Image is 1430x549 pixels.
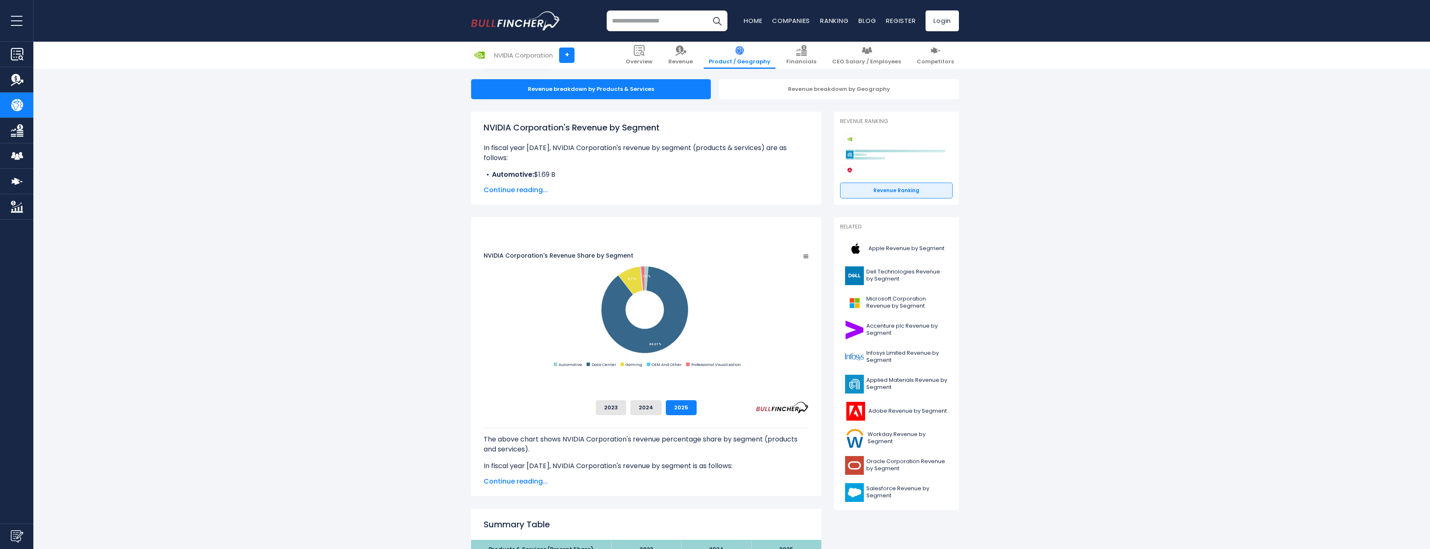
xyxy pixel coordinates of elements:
[845,239,866,258] img: AAPL logo
[484,185,809,195] span: Continue reading...
[643,274,651,278] tspan: 1.3 %
[484,143,809,163] p: In fiscal year [DATE], NVIDIA Corporation's revenue by segment (products & services) are as follows:
[840,454,953,477] a: Oracle Corporation Revenue by Segment
[484,170,809,180] li: $1.69 B
[625,362,642,367] text: Gaming
[840,118,953,125] p: Revenue Ranking
[868,408,947,415] span: Adobe Revenue by Segment
[492,170,534,179] b: Automotive:
[596,400,626,415] button: 2023
[786,58,816,65] span: Financials
[649,343,662,346] tspan: 88.27 %
[559,48,575,63] a: +
[621,42,657,69] a: Overview
[866,268,948,283] span: Dell Technologies Revenue by Segment
[868,245,944,252] span: Apple Revenue by Segment
[845,321,864,339] img: ACN logo
[772,16,810,25] a: Companies
[832,58,901,65] span: CEO Salary / Employees
[845,456,864,475] img: ORCL logo
[484,434,809,454] p: The above chart shows NVIDIA Corporation's revenue percentage share by segment (products and serv...
[912,42,959,69] a: Competitors
[471,79,711,99] div: Revenue breakdown by Products & Services
[844,165,855,175] img: Broadcom competitors logo
[845,266,864,285] img: DELL logo
[744,16,762,25] a: Home
[592,362,616,367] text: Data Center
[820,16,848,25] a: Ranking
[845,483,864,502] img: CRM logo
[663,42,698,69] a: Revenue
[840,373,953,396] a: Applied Materials Revenue by Segment
[840,291,953,314] a: Microsoft Corporation Revenue by Segment
[845,293,864,312] img: MSFT logo
[840,481,953,504] a: Salesforce Revenue by Segment
[866,377,948,391] span: Applied Materials Revenue by Segment
[494,50,553,60] div: NVIDIA Corporation
[845,375,864,394] img: AMAT logo
[484,251,633,260] tspan: NVIDIA Corporation's Revenue Share by Segment
[471,11,561,30] img: bullfincher logo
[866,296,948,310] span: Microsoft Corporation Revenue by Segment
[840,318,953,341] a: Accenture plc Revenue by Segment
[858,16,876,25] a: Blog
[484,518,809,531] h2: Summary Table
[845,402,866,421] img: ADBE logo
[845,348,864,366] img: INFY logo
[484,227,809,394] svg: NVIDIA Corporation's Revenue Share by Segment
[926,10,959,31] a: Login
[840,183,953,198] a: Revenue Ranking
[886,16,916,25] a: Register
[704,42,775,69] a: Product / Geography
[668,58,693,65] span: Revenue
[840,264,953,287] a: Dell Technologies Revenue by Segment
[827,42,906,69] a: CEO Salary / Employees
[844,149,855,160] img: Applied Materials competitors logo
[866,323,948,337] span: Accenture plc Revenue by Segment
[844,134,855,145] img: NVIDIA Corporation competitors logo
[840,400,953,423] a: Adobe Revenue by Segment
[630,400,662,415] button: 2024
[628,277,636,281] tspan: 8.7 %
[866,458,948,472] span: Oracle Corporation Revenue by Segment
[484,476,809,486] span: Continue reading...
[845,429,865,448] img: WDAY logo
[781,42,821,69] a: Financials
[719,79,959,99] div: Revenue breakdown by Geography
[652,362,682,367] text: OEM And Other
[868,431,948,445] span: Workday Revenue by Segment
[471,11,561,30] a: Go to homepage
[484,461,809,471] p: In fiscal year [DATE], NVIDIA Corporation's revenue by segment is as follows:
[707,10,728,31] button: Search
[917,58,954,65] span: Competitors
[709,58,770,65] span: Product / Geography
[840,223,953,231] p: Related
[472,47,487,63] img: NVDA logo
[484,121,809,134] h1: NVIDIA Corporation's Revenue by Segment
[840,427,953,450] a: Workday Revenue by Segment
[666,400,697,415] button: 2025
[866,350,948,364] span: Infosys Limited Revenue by Segment
[840,237,953,260] a: Apple Revenue by Segment
[840,346,953,369] a: Infosys Limited Revenue by Segment
[866,485,948,499] span: Salesforce Revenue by Segment
[691,362,741,367] text: Professional Visualization
[626,58,652,65] span: Overview
[559,362,582,367] text: Automotive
